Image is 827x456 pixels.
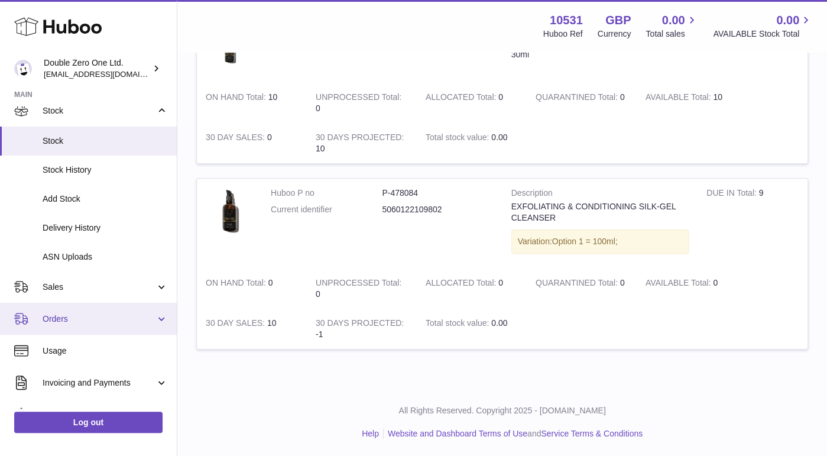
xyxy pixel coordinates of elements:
[43,193,168,205] span: Add Stock
[206,92,268,105] strong: ON HAND Total
[426,92,498,105] strong: ALLOCATED Total
[307,269,417,309] td: 0
[197,83,307,123] td: 10
[307,83,417,123] td: 0
[43,105,155,117] span: Stock
[382,204,493,215] dd: 5060122109802
[552,237,618,246] span: Option 1 = 100ml;
[14,60,32,77] img: hello@001skincare.com
[605,12,631,28] strong: GBP
[637,269,747,309] td: 0
[382,187,493,199] dd: P-478084
[271,204,382,215] dt: Current identifier
[646,12,698,40] a: 0.00 Total sales
[43,135,168,147] span: Stock
[713,28,813,40] span: AVAILABLE Stock Total
[43,313,155,325] span: Orders
[307,309,417,349] td: -1
[316,318,404,331] strong: 30 DAYS PROJECTED
[388,429,527,438] a: Website and Dashboard Terms of Use
[307,123,417,163] td: 10
[316,92,401,105] strong: UNPROCESSED Total
[776,12,799,28] span: 0.00
[417,83,527,123] td: 0
[543,28,583,40] div: Huboo Ref
[362,429,379,438] a: Help
[206,187,253,235] img: product image
[426,132,491,145] strong: Total stock value
[646,92,713,105] strong: AVAILABLE Total
[316,278,401,290] strong: UNPROCESSED Total
[620,278,625,287] span: 0
[491,318,507,328] span: 0.00
[662,12,685,28] span: 0.00
[44,69,174,79] span: [EMAIL_ADDRESS][DOMAIN_NAME]
[713,12,813,40] a: 0.00 AVAILABLE Stock Total
[541,429,643,438] a: Service Terms & Conditions
[417,269,527,309] td: 0
[197,269,307,309] td: 0
[316,132,404,145] strong: 30 DAYS PROJECTED
[384,428,643,439] li: and
[550,12,583,28] strong: 10531
[511,187,689,202] strong: Description
[197,123,307,163] td: 0
[536,92,620,105] strong: QUARANTINED Total
[271,187,382,199] dt: Huboo P no
[536,278,620,290] strong: QUARANTINED Total
[44,57,150,80] div: Double Zero One Ltd.
[206,278,268,290] strong: ON HAND Total
[698,179,807,269] td: 9
[43,164,168,176] span: Stock History
[426,318,491,331] strong: Total stock value
[491,132,507,142] span: 0.00
[646,278,713,290] strong: AVAILABLE Total
[598,28,631,40] div: Currency
[706,188,758,200] strong: DUE IN Total
[43,222,168,234] span: Delivery History
[14,412,163,433] a: Log out
[511,229,689,254] div: Variation:
[43,282,155,293] span: Sales
[206,318,267,331] strong: 30 DAY SALES
[43,345,168,357] span: Usage
[511,201,689,224] div: EXFOLIATING & CONDITIONING SILK-GEL CLEANSER
[620,92,625,102] span: 0
[646,28,698,40] span: Total sales
[426,278,498,290] strong: ALLOCATED Total
[187,405,818,416] p: All Rights Reserved. Copyright 2025 - [DOMAIN_NAME]
[43,251,168,263] span: ASN Uploads
[206,132,267,145] strong: 30 DAY SALES
[637,83,747,123] td: 10
[43,377,155,389] span: Invoicing and Payments
[197,309,307,349] td: 10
